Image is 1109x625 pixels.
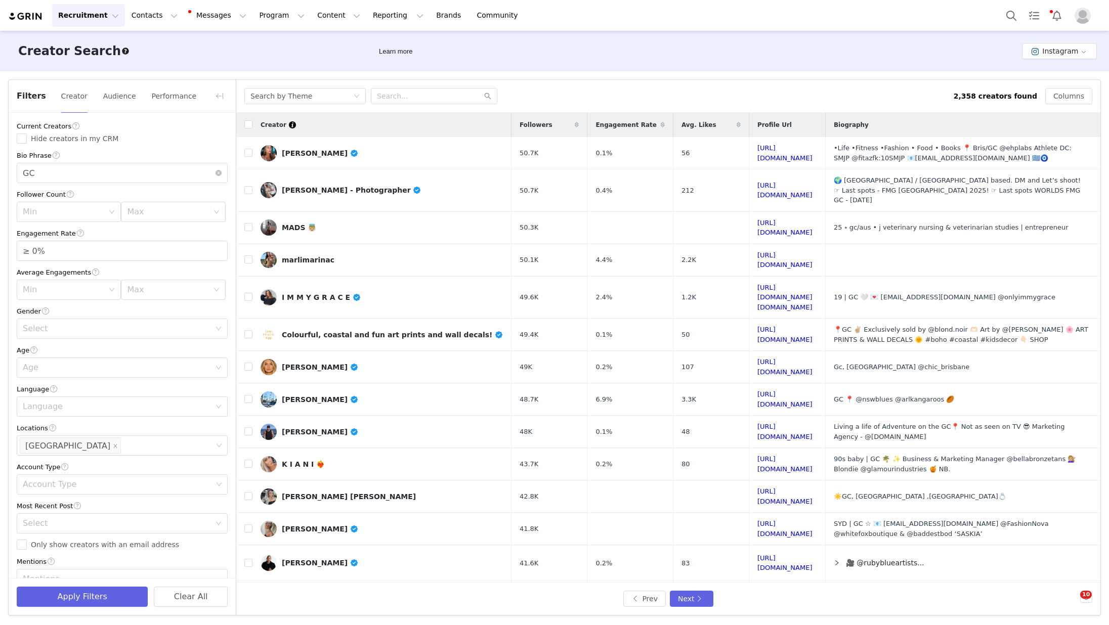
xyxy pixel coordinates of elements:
[23,324,210,334] div: Select
[681,120,716,129] span: Avg. Likes
[17,121,228,131] div: Current Creators
[1000,4,1022,27] button: Search
[17,163,228,183] input: Enter keyword
[216,365,222,372] i: icon: down
[17,189,228,200] div: Follower Count
[834,560,840,566] i: icon: right
[681,186,694,196] span: 212
[520,148,538,158] span: 50.7K
[17,267,228,278] div: Average Engagements
[261,327,503,343] a: Colourful, coastal and fun art prints and wall decals!
[834,423,1065,440] span: Living a life of Adventure on the GC📍 Not as seen on TV 😎 Marketing Agency - @[DOMAIN_NAME]
[17,90,46,102] span: Filters
[261,145,503,161] a: [PERSON_NAME]
[595,427,612,437] span: 0.1%
[623,591,666,607] button: Prev
[282,525,359,533] div: [PERSON_NAME]
[8,12,44,21] img: grin logo
[261,555,277,571] img: v2
[681,459,690,469] span: 80
[261,182,503,198] a: [PERSON_NAME] - Photographer
[757,251,813,269] a: [URL][DOMAIN_NAME]
[261,391,277,408] img: v2
[520,222,538,233] span: 50.3K
[757,390,813,408] a: [URL][DOMAIN_NAME]
[52,4,125,27] button: Recruitment
[757,487,813,505] a: [URL][DOMAIN_NAME]
[17,556,228,567] div: Mentions
[595,394,612,405] span: 6.9%
[595,330,612,340] span: 0.1%
[261,424,503,440] a: [PERSON_NAME]
[23,207,104,217] div: Min
[282,460,325,468] div: K I A N I ❤️‍🔥
[520,120,552,129] span: Followers
[216,481,222,488] i: icon: down
[1022,43,1097,59] button: Instagram
[261,327,277,343] img: v2
[23,479,212,489] div: Account Type
[520,427,532,437] span: 48K
[17,423,228,433] div: Locations
[377,47,414,57] div: Tooltip anchor
[184,4,252,27] button: Messages
[261,521,503,537] a: [PERSON_NAME]
[109,287,115,294] i: icon: down
[282,331,503,339] div: Colourful, coastal and fun art prints and wall decals!
[23,285,104,295] div: Min
[23,574,212,584] div: Mentions
[261,182,277,198] img: v2
[261,145,277,161] img: v2
[1069,8,1101,24] button: Profile
[757,326,813,343] a: [URL][DOMAIN_NAME]
[520,330,538,340] span: 49.4K
[253,4,311,27] button: Program
[834,363,969,371] span: Gc, [GEOGRAPHIC_DATA] @chic_brisbane
[595,120,656,129] span: Engagement Rate
[595,255,612,265] span: 4.4%
[757,455,813,473] a: [URL][DOMAIN_NAME]
[109,209,115,216] i: icon: down
[261,359,503,375] a: [PERSON_NAME]
[311,4,366,27] button: Content
[595,362,612,372] span: 0.2%
[127,285,208,295] div: Max
[216,326,222,333] i: icon: down
[681,394,696,405] span: 3.3K
[1080,591,1092,599] span: 10
[103,88,137,104] button: Audience
[681,255,696,265] span: 2.2K
[20,437,121,454] li: Australia
[282,395,359,404] div: [PERSON_NAME]
[17,345,228,355] div: Age
[430,4,470,27] a: Brands
[121,47,130,56] div: Tooltip anchor
[354,93,360,100] i: icon: down
[681,292,696,302] span: 1.2K
[595,292,612,302] span: 2.4%
[834,293,1055,301] span: 19 | GC 🤍 💌 [EMAIL_ADDRESS][DOMAIN_NAME] @onlyimmygrace
[216,170,222,176] i: icon: close-circle
[757,554,813,572] a: [URL][DOMAIN_NAME]
[834,224,1069,231] span: 25 ⭒ gc/aus • j veterinary nursing & veterinarian studies | entrepreneur
[154,587,228,607] button: Clear All
[113,443,118,450] i: icon: close
[216,520,222,527] i: icon: down
[17,462,228,472] div: Account Type
[214,209,220,216] i: icon: down
[261,289,277,305] img: v2
[216,404,222,411] i: icon: down
[23,363,210,373] div: Age
[17,384,228,394] div: Language
[757,520,813,538] a: [URL][DOMAIN_NAME]
[826,551,1088,574] div: icon: right🎥 @rubyblueartists...
[282,186,421,194] div: [PERSON_NAME] - Photographer
[125,4,184,27] button: Contacts
[757,284,813,311] a: [URL][DOMAIN_NAME][DOMAIN_NAME]
[261,456,277,472] img: v2
[520,255,538,265] span: 50.1K
[25,438,110,454] div: [GEOGRAPHIC_DATA]
[250,88,312,104] div: Search by Theme
[520,362,532,372] span: 49K
[681,148,690,158] span: 56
